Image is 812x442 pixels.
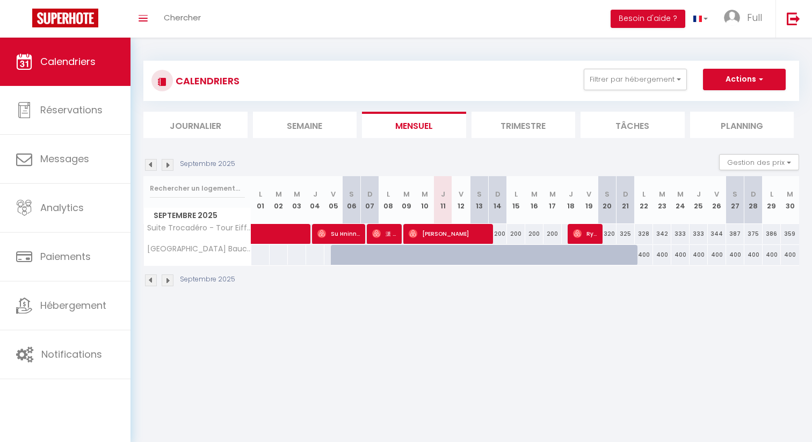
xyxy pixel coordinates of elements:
[708,245,726,265] div: 400
[173,69,240,93] h3: CALENDRIERS
[507,224,525,244] div: 200
[690,224,708,244] div: 333
[40,152,89,165] span: Messages
[677,189,684,199] abbr: M
[653,245,671,265] div: 400
[470,176,489,224] th: 13
[507,176,525,224] th: 15
[714,189,719,199] abbr: V
[653,224,671,244] div: 342
[40,299,106,312] span: Hébergement
[611,10,685,28] button: Besoin d'aide ?
[146,245,253,253] span: [GEOGRAPHIC_DATA] Bauchart - [GEOGRAPHIC_DATA]
[489,224,507,244] div: 200
[40,103,103,117] span: Réservations
[306,176,324,224] th: 04
[32,9,98,27] img: Super Booking
[726,176,744,224] th: 27
[733,189,737,199] abbr: S
[180,159,235,169] p: Septembre 2025
[180,274,235,285] p: Septembre 2025
[531,189,538,199] abbr: M
[367,189,373,199] abbr: D
[146,224,253,232] span: Suite Trocadéro - Tour Eiffel
[362,112,466,138] li: Mensuel
[763,245,781,265] div: 400
[143,112,248,138] li: Journalier
[671,224,690,244] div: 333
[489,176,507,224] th: 14
[253,112,357,138] li: Semaine
[581,112,685,138] li: Tâches
[671,245,690,265] div: 400
[275,189,282,199] abbr: M
[313,189,317,199] abbr: J
[331,189,336,199] abbr: V
[584,69,687,90] button: Filtrer par hébergement
[781,245,799,265] div: 400
[586,189,591,199] abbr: V
[719,154,799,170] button: Gestion des prix
[635,245,653,265] div: 400
[751,189,756,199] abbr: D
[343,176,361,224] th: 06
[294,189,300,199] abbr: M
[525,224,543,244] div: 200
[452,176,470,224] th: 12
[770,189,773,199] abbr: L
[598,224,617,244] div: 320
[403,189,410,199] abbr: M
[744,245,763,265] div: 400
[653,176,671,224] th: 23
[251,176,270,224] th: 01
[659,189,665,199] abbr: M
[617,176,635,224] th: 21
[703,69,786,90] button: Actions
[708,224,726,244] div: 344
[635,224,653,244] div: 328
[623,189,628,199] abbr: D
[409,223,488,244] span: [PERSON_NAME]
[787,12,800,25] img: logout
[495,189,501,199] abbr: D
[525,176,543,224] th: 16
[349,189,354,199] abbr: S
[144,208,251,223] span: Septembre 2025
[744,176,763,224] th: 28
[372,223,396,244] span: 潇 [PERSON_NAME]
[477,189,482,199] abbr: S
[259,189,262,199] abbr: L
[361,176,379,224] th: 07
[605,189,610,199] abbr: S
[40,250,91,263] span: Paiements
[708,176,726,224] th: 26
[690,112,794,138] li: Planning
[744,224,763,244] div: 375
[569,189,573,199] abbr: J
[543,224,562,244] div: 200
[726,224,744,244] div: 387
[690,176,708,224] th: 25
[642,189,646,199] abbr: L
[543,176,562,224] th: 17
[787,189,793,199] abbr: M
[763,224,781,244] div: 386
[724,10,740,26] img: ...
[164,12,201,23] span: Chercher
[747,11,762,24] span: Full
[617,224,635,244] div: 325
[472,112,576,138] li: Trimestre
[697,189,701,199] abbr: J
[416,176,434,224] th: 10
[270,176,288,224] th: 02
[580,176,598,224] th: 19
[781,224,799,244] div: 359
[40,55,96,68] span: Calendriers
[690,245,708,265] div: 400
[726,245,744,265] div: 400
[573,223,597,244] span: Ryu Roto
[397,176,416,224] th: 09
[514,189,518,199] abbr: L
[40,201,84,214] span: Analytics
[598,176,617,224] th: 20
